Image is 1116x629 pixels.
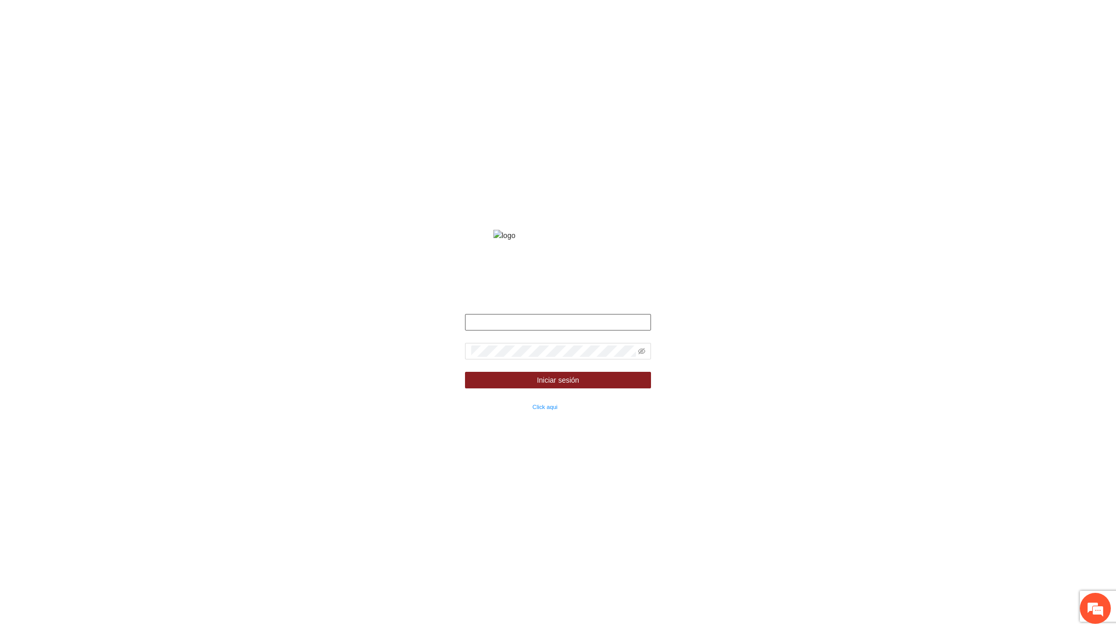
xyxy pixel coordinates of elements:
[537,374,579,386] span: Iniciar sesión
[533,404,558,410] a: Click aqui
[493,230,623,241] img: logo
[638,348,645,355] span: eye-invisible
[465,372,651,388] button: Iniciar sesión
[538,297,577,305] strong: Bienvenido
[465,404,557,410] small: ¿Olvidaste tu contraseña?
[456,256,660,287] strong: Fondo de financiamiento de proyectos para la prevención y fortalecimiento de instituciones de seg...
